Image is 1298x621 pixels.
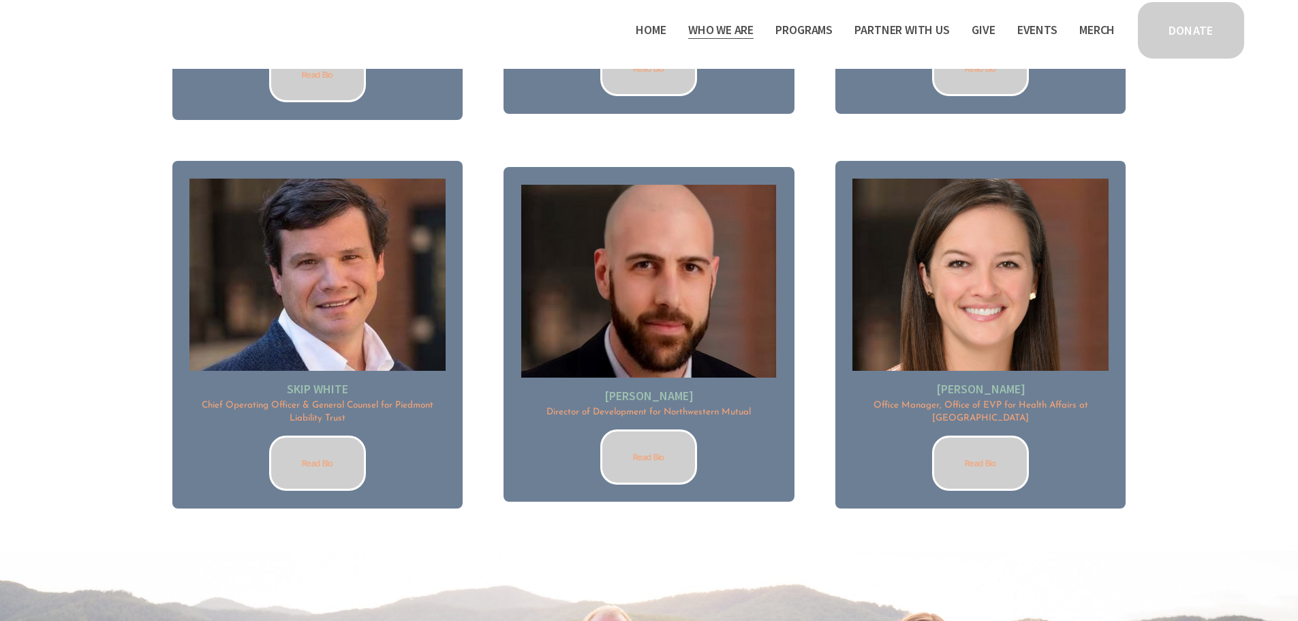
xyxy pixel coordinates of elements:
span: Partner With Us [854,20,949,40]
a: folder dropdown [688,19,754,41]
p: Director of Development for Northwestern Mutual [521,406,777,419]
a: Read Bio [269,47,366,102]
a: Merch [1079,19,1115,41]
a: Read Bio [269,436,366,491]
a: Events [1017,19,1057,41]
a: folder dropdown [854,19,949,41]
p: Office Manager, Office of EVP for Health Affairs at [GEOGRAPHIC_DATA] [852,399,1108,425]
span: Who We Are [688,20,754,40]
h2: [PERSON_NAME] [521,388,777,404]
a: folder dropdown [775,19,833,41]
a: Give [972,19,995,41]
a: Home [636,19,666,41]
h2: Skip white [189,381,445,397]
a: Read Bio [932,436,1029,491]
a: Read Bio [600,429,697,485]
h2: [PERSON_NAME] [852,381,1108,397]
p: Chief Operating Officer & General Counsel for Piedmont Liability Trust [189,399,445,425]
span: Programs [775,20,833,40]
